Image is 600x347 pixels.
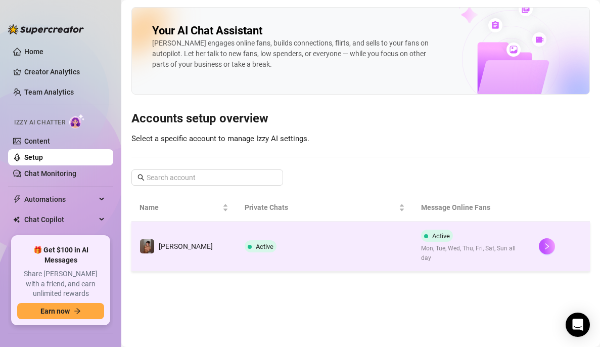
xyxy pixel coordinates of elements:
img: logo-BBDzfeDw.svg [8,24,84,34]
img: Valentina [140,239,154,253]
span: Earn now [40,307,70,315]
img: AI Chatter [69,114,85,128]
span: Share [PERSON_NAME] with a friend, and earn unlimited rewards [17,269,104,299]
div: Open Intercom Messenger [566,313,590,337]
a: Setup [24,153,43,161]
th: Name [131,194,237,222]
a: Creator Analytics [24,64,105,80]
img: Chat Copilot [13,216,20,223]
span: Chat Copilot [24,211,96,228]
input: Search account [147,172,269,183]
span: [PERSON_NAME] [159,242,213,250]
span: Active [256,243,273,250]
a: Team Analytics [24,88,74,96]
div: [PERSON_NAME] engages online fans, builds connections, flirts, and sells to your fans on autopilo... [152,38,444,70]
span: Active [432,232,450,240]
h2: Your AI Chat Assistant [152,24,262,38]
a: Home [24,48,43,56]
span: 🎁 Get $100 in AI Messages [17,245,104,265]
button: Earn nowarrow-right [17,303,104,319]
a: Content [24,137,50,145]
span: Select a specific account to manage Izzy AI settings. [131,134,309,143]
span: Mon, Tue, Wed, Thu, Fri, Sat, Sun all day [421,244,523,263]
span: arrow-right [74,308,81,315]
th: Private Chats [237,194,413,222]
h3: Accounts setup overview [131,111,590,127]
a: Chat Monitoring [24,169,76,178]
span: search [137,174,145,181]
th: Message Online Fans [413,194,531,222]
span: Izzy AI Chatter [14,118,65,127]
span: Name [140,202,220,213]
span: right [543,243,550,250]
span: thunderbolt [13,195,21,203]
button: right [539,238,555,254]
span: Automations [24,191,96,207]
span: Private Chats [245,202,397,213]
